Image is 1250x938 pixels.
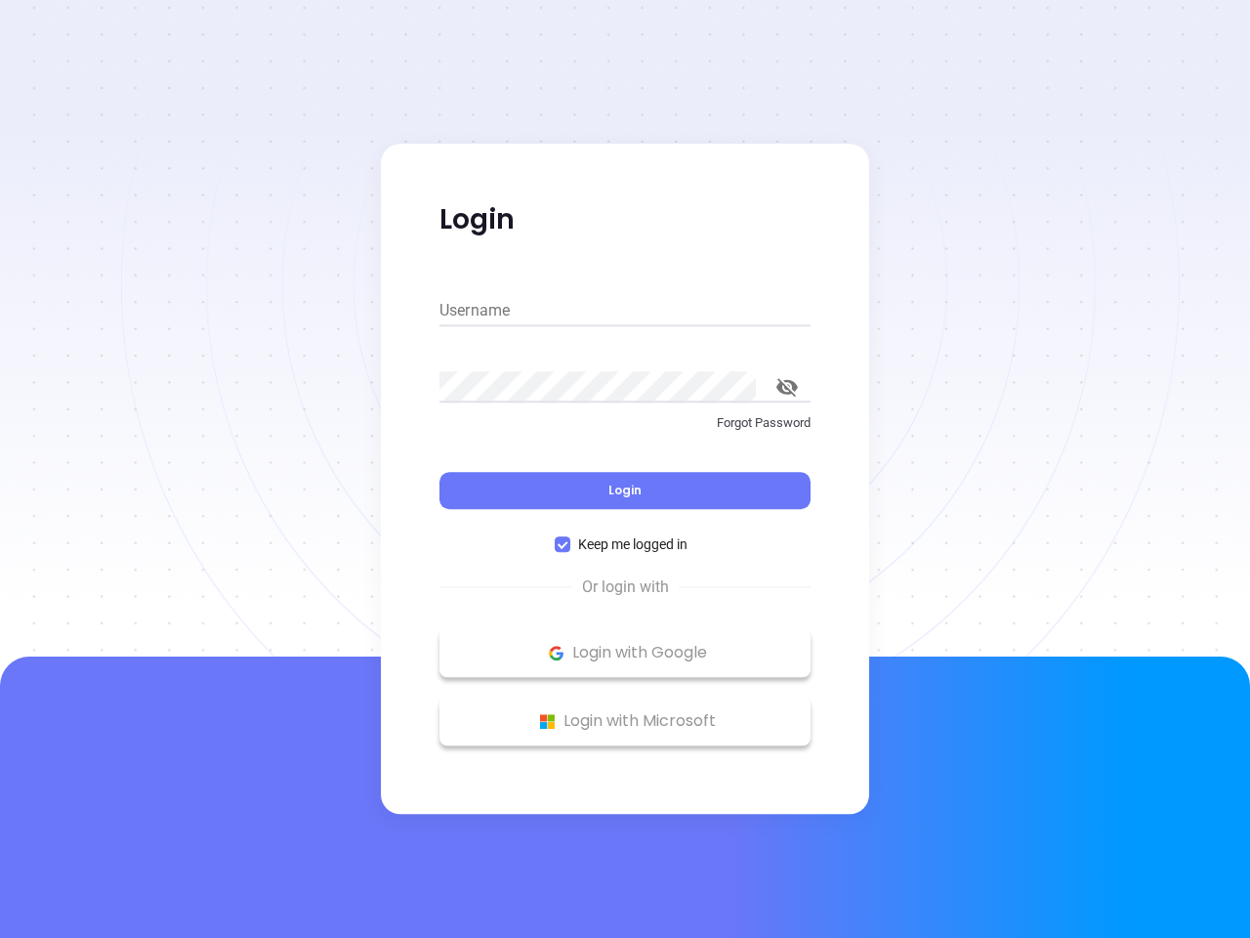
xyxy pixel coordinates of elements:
a: Forgot Password [439,413,811,448]
img: Microsoft Logo [535,709,560,734]
img: Google Logo [544,641,568,665]
p: Login with Microsoft [449,706,801,736]
button: toggle password visibility [764,363,811,410]
button: Microsoft Logo Login with Microsoft [439,697,811,746]
span: Or login with [572,576,679,599]
p: Forgot Password [439,413,811,433]
p: Login with Google [449,638,801,667]
span: Keep me logged in [570,533,695,555]
button: Google Logo Login with Google [439,628,811,677]
button: Login [439,472,811,509]
span: Login [608,482,642,498]
p: Login [439,202,811,237]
